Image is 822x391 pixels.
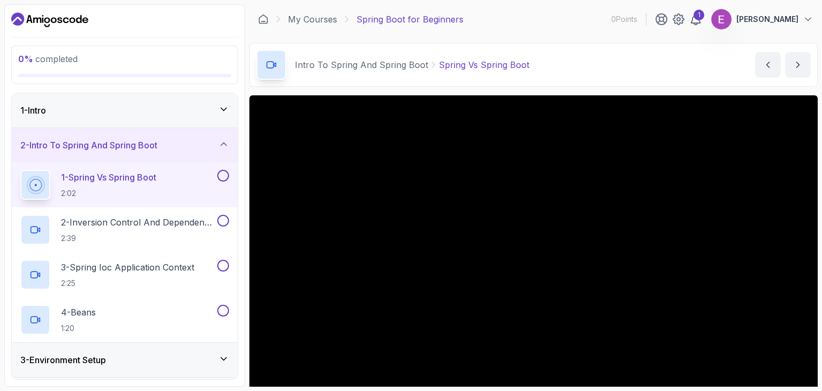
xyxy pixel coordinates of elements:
a: Dashboard [258,14,269,25]
span: completed [18,54,78,64]
p: 2:02 [61,188,156,199]
p: 1 - Spring Vs Spring Boot [61,171,156,184]
p: 2:25 [61,278,194,289]
a: 1 [689,13,702,26]
button: 2-Intro To Spring And Spring Boot [12,128,238,162]
span: 0 % [18,54,33,64]
p: 2 - Inversion Control And Dependency Injection [61,216,215,229]
h3: 2 - Intro To Spring And Spring Boot [20,139,157,152]
p: [PERSON_NAME] [736,14,798,25]
button: next content [785,52,811,78]
a: Dashboard [11,11,88,28]
p: Spring Boot for Beginners [356,13,463,26]
button: 1-Spring Vs Spring Boot2:02 [20,170,229,200]
button: 3-Spring Ioc Application Context2:25 [20,260,229,290]
p: 3 - Spring Ioc Application Context [61,261,194,274]
div: 1 [694,10,704,20]
button: user profile image[PERSON_NAME] [711,9,813,30]
p: 2:39 [61,233,215,244]
button: previous content [755,52,781,78]
h3: 3 - Environment Setup [20,354,106,366]
img: user profile image [711,9,732,29]
p: Intro To Spring And Spring Boot [295,58,428,71]
p: 0 Points [611,14,637,25]
button: 4-Beans1:20 [20,305,229,335]
p: 4 - Beans [61,306,96,319]
a: My Courses [288,13,337,26]
p: 1:20 [61,323,96,334]
button: 3-Environment Setup [12,343,238,377]
button: 1-Intro [12,93,238,127]
button: 2-Inversion Control And Dependency Injection2:39 [20,215,229,245]
h3: 1 - Intro [20,104,46,117]
p: Spring Vs Spring Boot [439,58,529,71]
